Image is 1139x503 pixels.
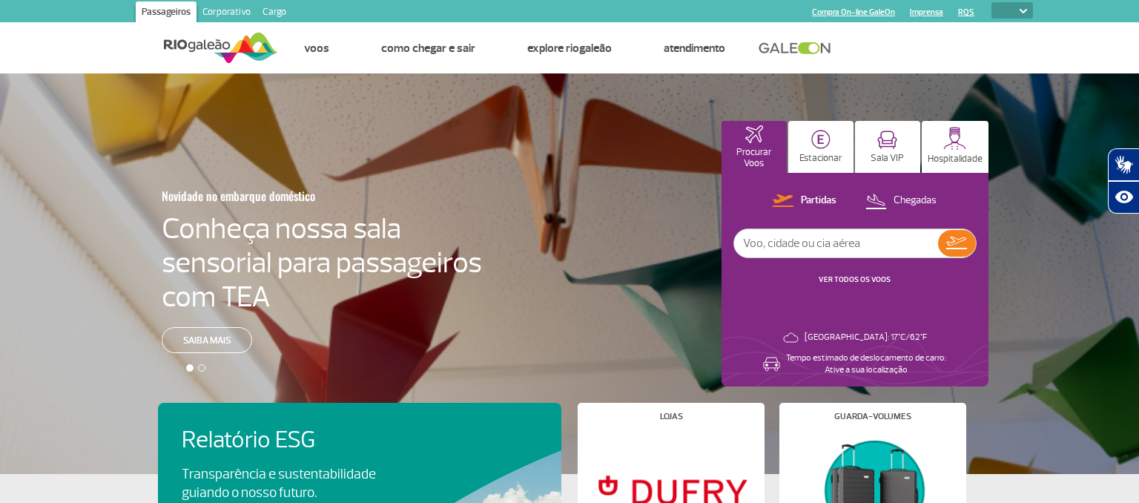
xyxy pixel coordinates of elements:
a: Compra On-line GaleOn [812,7,895,17]
a: Voos [304,41,329,56]
a: RQS [958,7,974,17]
p: Sala VIP [871,153,904,164]
button: Hospitalidade [922,121,988,173]
a: Passageiros [136,1,197,25]
p: Tempo estimado de deslocamento de carro: Ative a sua localização [786,352,946,376]
img: carParkingHome.svg [811,130,831,149]
input: Voo, cidade ou cia aérea [734,229,938,257]
h4: Lojas [660,412,683,421]
a: Como chegar e sair [381,41,475,56]
div: Plugin de acessibilidade da Hand Talk. [1108,148,1139,214]
a: Explore RIOgaleão [527,41,612,56]
button: VER TODOS OS VOOS [814,274,895,286]
button: Partidas [768,191,841,211]
a: Imprensa [910,7,943,17]
button: Abrir recursos assistivos. [1108,181,1139,214]
img: vipRoom.svg [877,131,897,149]
button: Procurar Voos [722,121,787,173]
h3: Novidade no embarque doméstico [162,180,409,211]
img: hospitality.svg [943,127,966,150]
button: Estacionar [788,121,854,173]
a: Atendimento [664,41,725,56]
a: VER TODOS OS VOOS [819,274,891,284]
p: Partidas [801,194,836,208]
button: Sala VIP [855,121,920,173]
p: Transparência e sustentabilidade guiando o nosso futuro. [182,465,392,502]
a: Saiba mais [162,327,252,353]
a: Relatório ESGTransparência e sustentabilidade guiando o nosso futuro. [182,427,538,502]
p: Estacionar [799,153,842,164]
p: Hospitalidade [928,154,983,165]
h4: Relatório ESG [182,427,417,454]
p: Chegadas [894,194,937,208]
h4: Guarda-volumes [834,412,911,421]
p: [GEOGRAPHIC_DATA]: 17°C/62°F [805,332,927,343]
a: Cargo [257,1,292,25]
img: airplaneHomeActive.svg [745,125,763,143]
p: Procurar Voos [729,147,779,169]
button: Chegadas [861,191,941,211]
a: Corporativo [197,1,257,25]
button: Abrir tradutor de língua de sinais. [1108,148,1139,181]
h4: Conheça nossa sala sensorial para passageiros com TEA [162,211,482,314]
